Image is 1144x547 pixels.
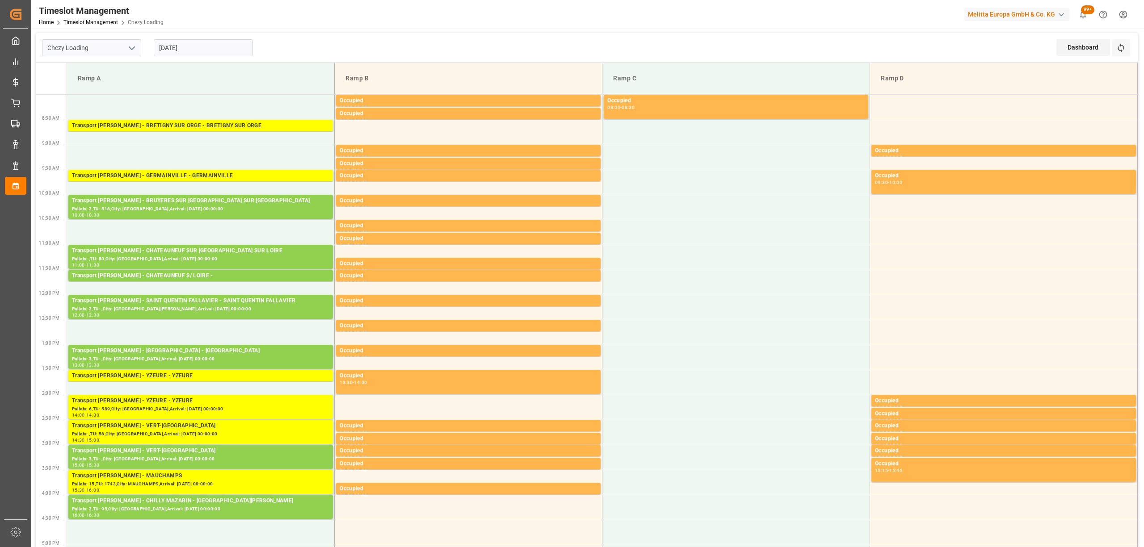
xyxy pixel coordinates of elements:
div: - [353,380,354,384]
div: 10:30 [340,230,353,234]
span: 1:30 PM [42,366,59,371]
div: 15:00 [72,463,85,467]
span: 11:00 AM [39,241,59,246]
div: 15:00 [340,455,353,459]
div: 16:00 [86,488,99,492]
a: Timeslot Management [63,19,118,25]
div: 08:00 [340,105,353,109]
button: Melitta Europa GmbH & Co. KG [964,6,1073,23]
span: 10:00 AM [39,191,59,196]
div: - [85,413,86,417]
div: Occupied [875,146,1132,155]
div: 14:15 [875,418,888,422]
div: Transport [PERSON_NAME] - CHATEAUNEUF SUR [GEOGRAPHIC_DATA] SUR LOIRE [72,246,329,255]
div: - [353,180,354,184]
div: 12:30 [86,313,99,317]
div: Occupied [875,397,1132,405]
div: Occupied [340,322,597,330]
span: 3:30 PM [42,466,59,471]
div: Occupied [340,372,597,380]
div: Occupied [607,96,865,105]
div: Pallets: ,TU: 140,City: [GEOGRAPHIC_DATA],Arrival: [DATE] 00:00:00 [72,180,329,188]
div: 15:00 [889,443,902,447]
div: 11:30 [354,268,367,272]
div: 09:00 [875,155,888,159]
div: - [353,430,354,434]
div: 15:30 [72,488,85,492]
div: - [353,280,354,284]
button: Help Center [1093,4,1113,25]
span: 5:00 PM [42,541,59,546]
div: 16:00 [354,493,367,497]
div: - [888,468,889,472]
div: 09:30 [354,168,367,172]
div: Pallets: 2,TU: 95,City: [GEOGRAPHIC_DATA],Arrival: [DATE] 00:00:00 [72,505,329,513]
div: - [85,463,86,467]
div: - [353,493,354,497]
div: 08:30 [622,105,635,109]
div: Pallets: 3,TU: ,City: [GEOGRAPHIC_DATA],Arrival: [DATE] 00:00:00 [72,455,329,463]
div: 14:45 [875,443,888,447]
span: 2:30 PM [42,416,59,421]
div: 08:00 [607,105,620,109]
div: Occupied [875,422,1132,430]
div: Transport [PERSON_NAME] - BRUYERES SUR [GEOGRAPHIC_DATA] SUR [GEOGRAPHIC_DATA] [72,196,329,205]
span: 3:00 PM [42,441,59,446]
div: 16:30 [86,513,99,517]
div: Pallets: 15,TU: 1743,City: MAUCHAMPS,Arrival: [DATE] 00:00:00 [72,480,329,488]
div: Ramp C [610,70,862,87]
div: Transport [PERSON_NAME] - BRETIGNY SUR ORGE - BRETIGNY SUR ORGE [72,121,329,130]
div: Occupied [340,96,597,105]
button: show 100 new notifications [1073,4,1093,25]
div: - [888,455,889,459]
span: 10:30 AM [39,216,59,221]
div: Pallets: ,TU: 80,City: [GEOGRAPHIC_DATA],Arrival: [DATE] 00:00:00 [72,255,329,263]
div: - [888,430,889,434]
div: 15:30 [86,463,99,467]
div: - [353,205,354,209]
div: 09:45 [354,180,367,184]
div: Occupied [875,409,1132,418]
div: - [85,488,86,492]
span: 4:30 PM [42,516,59,521]
div: 10:15 [354,205,367,209]
div: 12:30 [340,330,353,334]
div: Occupied [340,447,597,455]
div: 14:45 [354,430,367,434]
div: Pallets: 3,TU: ,City: [GEOGRAPHIC_DATA],Arrival: [DATE] 00:00:00 [72,355,329,363]
div: - [353,118,354,122]
div: 11:30 [86,263,99,267]
div: Occupied [340,171,597,180]
div: - [620,105,622,109]
div: Pallets: 6,TU: 589,City: [GEOGRAPHIC_DATA],Arrival: [DATE] 00:00:00 [72,405,329,413]
div: 11:15 [340,268,353,272]
div: Occupied [875,434,1132,443]
div: 14:30 [86,413,99,417]
div: 13:00 [72,363,85,367]
div: 09:30 [340,180,353,184]
div: 15:30 [354,468,367,472]
span: 11:30 AM [39,266,59,271]
div: 14:30 [889,418,902,422]
div: 09:15 [354,155,367,159]
div: Occupied [340,422,597,430]
div: Occupied [340,459,597,468]
div: 11:45 [354,280,367,284]
div: 14:30 [340,430,353,434]
div: - [888,155,889,159]
div: Transport [PERSON_NAME] - SAINT QUENTIN FALLAVIER - SAINT QUENTIN FALLAVIER [72,296,329,305]
div: Occupied [340,347,597,355]
div: - [85,363,86,367]
div: 10:30 [86,213,99,217]
div: - [888,443,889,447]
div: Occupied [340,434,597,443]
span: 9:00 AM [42,141,59,146]
div: Transport [PERSON_NAME] - VERT-[GEOGRAPHIC_DATA] [72,422,329,430]
div: 10:00 [340,205,353,209]
div: 12:00 [340,305,353,309]
div: - [888,180,889,184]
div: 12:15 [354,305,367,309]
div: Occupied [340,296,597,305]
div: Timeslot Management [39,4,164,17]
div: Ramp D [877,70,1130,87]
